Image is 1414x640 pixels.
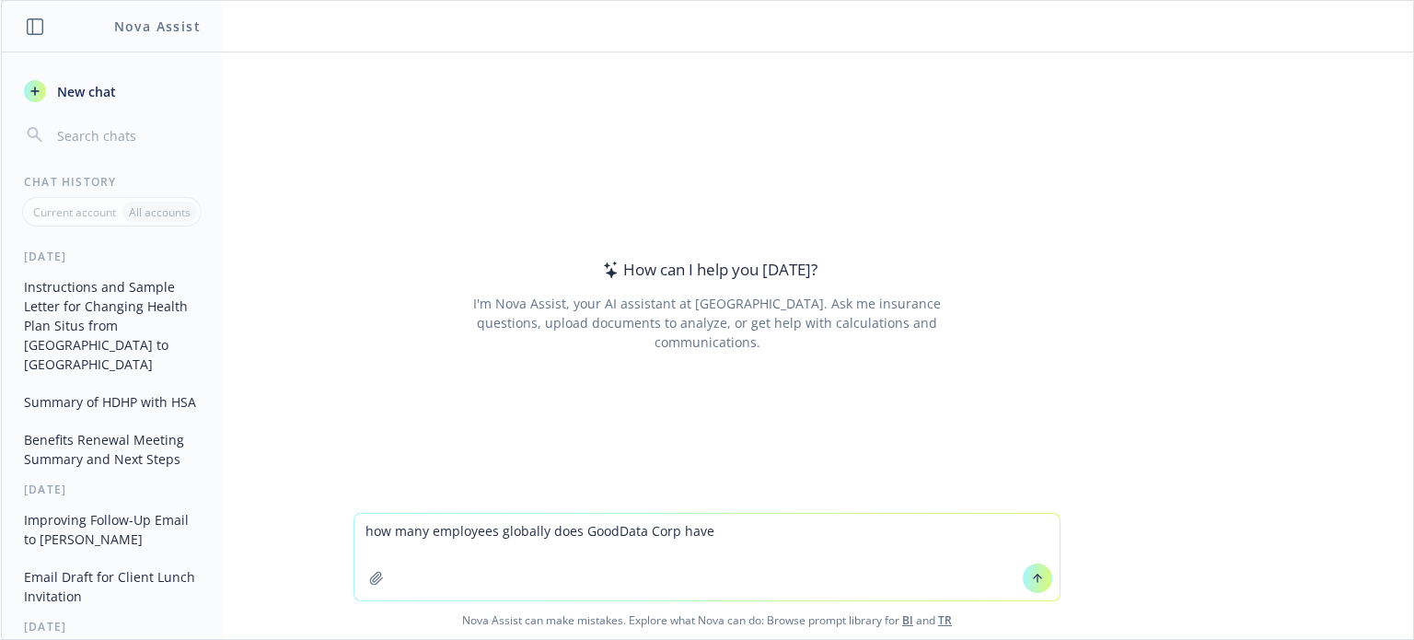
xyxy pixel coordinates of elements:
[354,514,1060,600] textarea: how many employees globally does GoodData Corp have
[17,505,207,554] button: Improving Follow-Up Email to [PERSON_NAME]
[129,204,191,220] p: All accounts
[447,294,966,352] div: I'm Nova Assist, your AI assistant at [GEOGRAPHIC_DATA]. Ask me insurance questions, upload docum...
[114,17,201,36] h1: Nova Assist
[902,612,913,628] a: BI
[17,75,207,108] button: New chat
[8,601,1406,639] span: Nova Assist can make mistakes. Explore what Nova can do: Browse prompt library for and
[53,82,116,101] span: New chat
[33,204,116,220] p: Current account
[17,425,207,474] button: Benefits Renewal Meeting Summary and Next Steps
[597,258,817,282] div: How can I help you [DATE]?
[17,562,207,611] button: Email Draft for Client Lunch Invitation
[53,122,200,148] input: Search chats
[17,387,207,417] button: Summary of HDHP with HSA
[2,249,222,264] div: [DATE]
[938,612,952,628] a: TR
[2,482,222,497] div: [DATE]
[2,174,222,190] div: Chat History
[2,619,222,634] div: [DATE]
[17,272,207,379] button: Instructions and Sample Letter for Changing Health Plan Situs from [GEOGRAPHIC_DATA] to [GEOGRAPH...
